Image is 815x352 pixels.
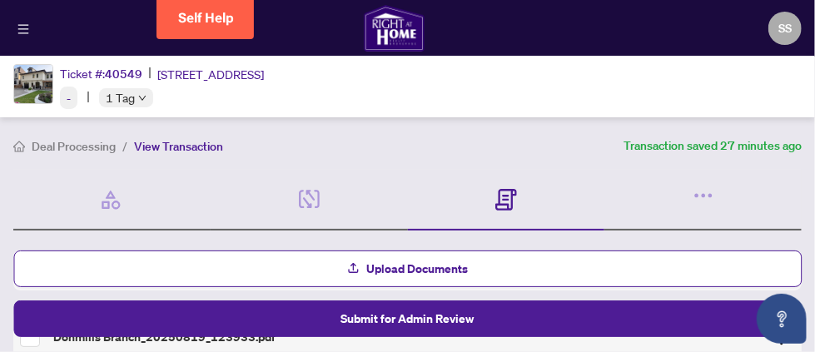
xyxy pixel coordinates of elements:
span: down [138,94,147,102]
div: Ticket #: [60,64,142,83]
span: Submit for Admin Review [341,305,475,332]
span: Deal Processing [32,139,116,154]
li: / [122,136,127,156]
div: Donmills Branch_20250819_123933.pdf [53,328,755,346]
button: Submit for Admin Review [13,300,802,337]
button: Upload Documents [13,250,802,287]
img: logo [364,5,424,52]
span: Self Help [178,10,234,26]
span: 40549 [105,67,142,82]
span: - [67,91,71,106]
span: home [13,141,25,152]
span: SS [778,19,792,37]
img: IMG-E12236527_1.jpg [14,65,52,103]
span: View Transaction [134,139,223,154]
button: Open asap [757,294,807,344]
span: Upload Documents [367,255,469,282]
span: menu [17,23,29,35]
article: Transaction saved 27 minutes ago [624,136,802,156]
span: 1 Tag [106,88,135,107]
span: [STREET_ADDRESS] [157,65,264,83]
